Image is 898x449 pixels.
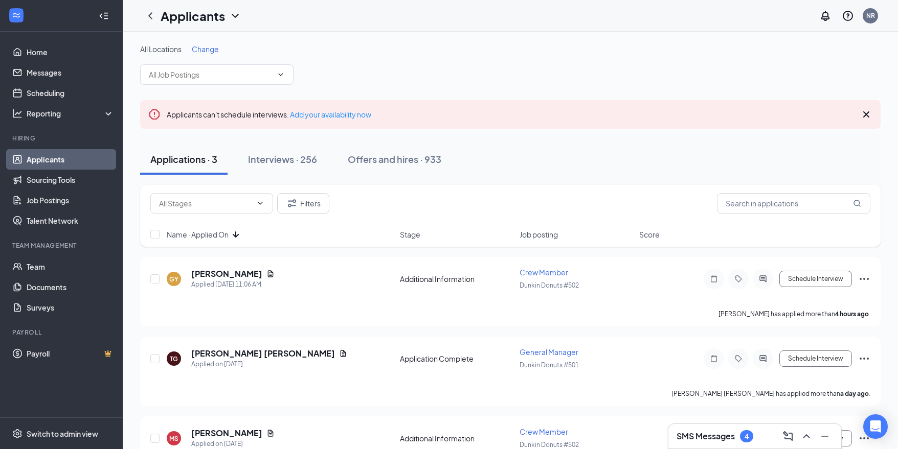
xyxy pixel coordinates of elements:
span: Crew Member [520,427,568,436]
a: PayrollCrown [27,343,114,364]
svg: ChevronDown [256,199,264,207]
p: [PERSON_NAME] [PERSON_NAME] has applied more than . [671,389,870,398]
svg: Settings [12,429,23,439]
a: Scheduling [27,83,114,103]
span: Change [192,44,219,54]
div: Open Intercom Messenger [863,414,888,439]
button: Schedule Interview [779,350,852,367]
svg: Minimize [819,430,831,442]
h3: SMS Messages [677,431,735,442]
button: Schedule Interview [779,271,852,287]
span: Dunkin Donuts #502 [520,281,579,289]
div: TG [170,355,178,363]
svg: Error [148,108,161,121]
svg: MagnifyingGlass [853,199,861,207]
svg: Document [266,429,275,437]
h5: [PERSON_NAME] [191,428,262,439]
input: All Job Postings [149,69,273,80]
b: 4 hours ago [835,310,869,318]
h5: [PERSON_NAME] [PERSON_NAME] [191,348,335,359]
svg: Cross [860,108,872,121]
svg: Filter [286,197,298,209]
svg: Analysis [12,108,23,119]
a: Documents [27,277,114,297]
a: Team [27,256,114,277]
div: Applied on [DATE] [191,359,347,369]
div: Reporting [27,108,115,119]
svg: Ellipses [858,352,870,365]
svg: ArrowDown [230,228,242,241]
button: Minimize [817,428,833,444]
svg: Note [708,355,720,363]
div: Hiring [12,134,112,143]
svg: Tag [732,355,745,363]
svg: ChevronLeft [144,10,156,22]
div: MS [169,434,178,443]
div: Team Management [12,241,112,250]
svg: Ellipses [858,273,870,285]
a: Surveys [27,297,114,318]
div: Switch to admin view [27,429,98,439]
h1: Applicants [161,7,225,25]
span: Crew Member [520,268,568,277]
input: All Stages [159,198,252,209]
button: ComposeMessage [780,428,796,444]
h5: [PERSON_NAME] [191,268,262,279]
a: Sourcing Tools [27,170,114,190]
input: Search in applications [717,193,870,214]
svg: ActiveChat [757,275,769,283]
div: NR [866,11,875,20]
b: a day ago [840,390,869,397]
svg: Tag [732,275,745,283]
div: Applied [DATE] 11:06 AM [191,279,275,290]
p: [PERSON_NAME] has applied more than . [719,310,870,318]
span: Dunkin Donuts #501 [520,361,579,369]
div: 4 [745,432,749,441]
svg: ChevronUp [800,430,813,442]
div: Additional Information [400,274,513,284]
svg: Document [339,349,347,358]
svg: Notifications [819,10,832,22]
a: Messages [27,62,114,83]
div: Applications · 3 [150,153,217,166]
div: GY [169,275,178,283]
span: Job posting [520,229,558,240]
button: ChevronUp [798,428,815,444]
div: Payroll [12,328,112,337]
a: Add your availability now [290,110,371,119]
svg: QuestionInfo [842,10,854,22]
a: Applicants [27,149,114,170]
svg: ComposeMessage [782,430,794,442]
span: Score [639,229,660,240]
div: Applied on [DATE] [191,439,275,449]
div: Interviews · 256 [248,153,317,166]
a: Talent Network [27,210,114,231]
span: Applicants can't schedule interviews. [167,110,371,119]
a: Job Postings [27,190,114,210]
svg: ActiveChat [757,355,769,363]
span: Name · Applied On [167,229,229,240]
button: Filter Filters [277,193,329,214]
svg: WorkstreamLogo [11,10,21,20]
svg: Document [266,270,275,278]
span: Stage [400,229,420,240]
span: General Manager [520,347,578,357]
svg: Collapse [99,11,109,21]
div: Application Complete [400,353,513,364]
div: Additional Information [400,433,513,443]
span: All Locations [140,44,182,54]
svg: Note [708,275,720,283]
svg: ChevronDown [277,70,285,79]
svg: ChevronDown [229,10,241,22]
span: Dunkin Donuts #502 [520,441,579,448]
a: Home [27,42,114,62]
div: Offers and hires · 933 [348,153,441,166]
svg: Ellipses [858,432,870,444]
